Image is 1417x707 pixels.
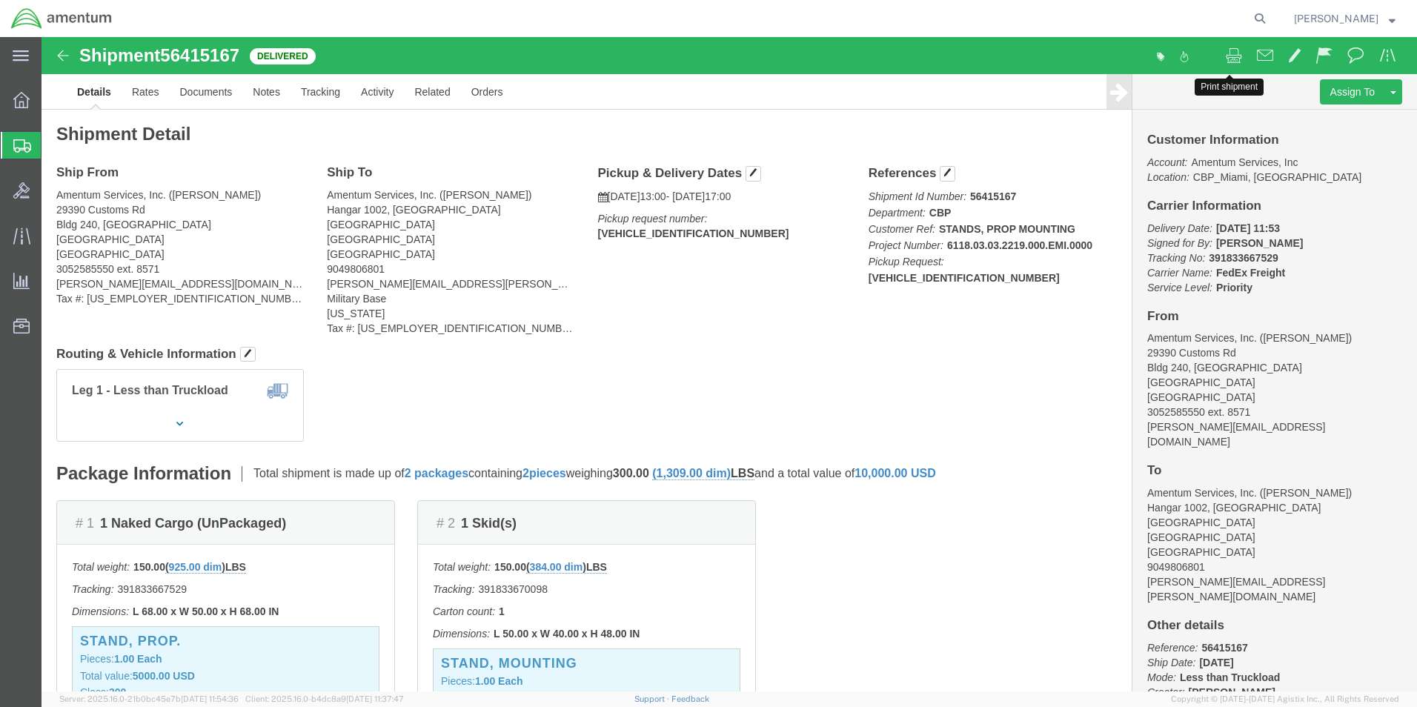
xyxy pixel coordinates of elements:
[1171,693,1399,706] span: Copyright © [DATE]-[DATE] Agistix Inc., All Rights Reserved
[634,694,671,703] a: Support
[1293,10,1396,27] button: [PERSON_NAME]
[42,37,1417,691] iframe: FS Legacy Container
[59,694,239,703] span: Server: 2025.16.0-21b0bc45e7b
[671,694,709,703] a: Feedback
[245,694,404,703] span: Client: 2025.16.0-b4dc8a9
[346,694,404,703] span: [DATE] 11:37:47
[1294,10,1378,27] span: Nancy Valdes
[181,694,239,703] span: [DATE] 11:54:36
[10,7,113,30] img: logo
